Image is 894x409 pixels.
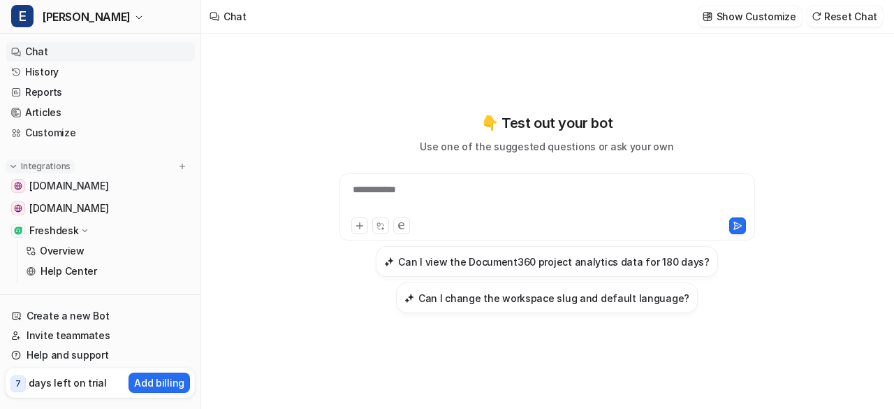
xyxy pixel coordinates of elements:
a: Reports [6,82,195,102]
a: Invite teammates [6,326,195,345]
img: Can I change the workspace slug and default language? [404,293,414,303]
p: days left on trial [29,375,107,390]
button: Integrations [6,159,75,173]
a: History [6,62,195,82]
a: Create a new Bot [6,306,195,326]
a: Articles [6,103,195,122]
p: Add billing [134,375,184,390]
button: Reset Chat [807,6,883,27]
p: Show Customize [717,9,796,24]
a: Customize [6,123,195,143]
a: Overview [20,241,195,261]
a: docs.document360.com[DOMAIN_NAME] [6,176,195,196]
span: [DOMAIN_NAME] [29,201,108,215]
p: Help Center [41,264,97,278]
button: Can I change the workspace slug and default language?Can I change the workspace slug and default ... [396,282,698,313]
a: Help and support [6,345,195,365]
p: 👇 Test out your bot [481,113,613,134]
span: E [11,5,34,27]
img: identity.document360.io [14,204,22,213]
img: docs.document360.com [14,182,22,190]
img: Freshdesk [14,227,22,235]
span: [DOMAIN_NAME] [29,179,108,193]
h3: Can I change the workspace slug and default language? [418,291,689,306]
button: Can I view the Document360 project analytics data for 180 days?Can I view the Document360 project... [376,246,717,277]
p: 7 [15,378,21,390]
a: identity.document360.io[DOMAIN_NAME] [6,199,195,218]
img: menu_add.svg [177,162,187,171]
a: Chat [6,42,195,62]
button: Show Customize [698,6,802,27]
img: Can I view the Document360 project analytics data for 180 days? [384,257,394,267]
img: expand menu [8,162,18,171]
img: reset [812,11,821,22]
p: Freshdesk [29,224,78,238]
p: Use one of the suggested questions or ask your own [420,139,673,154]
button: Add billing [129,373,190,393]
a: Help Center [20,261,195,281]
div: Chat [223,9,247,24]
p: Overview [40,244,85,258]
p: Integrations [21,161,71,172]
img: customize [703,11,712,22]
span: [PERSON_NAME] [42,7,131,27]
h3: Can I view the Document360 project analytics data for 180 days? [398,254,709,269]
